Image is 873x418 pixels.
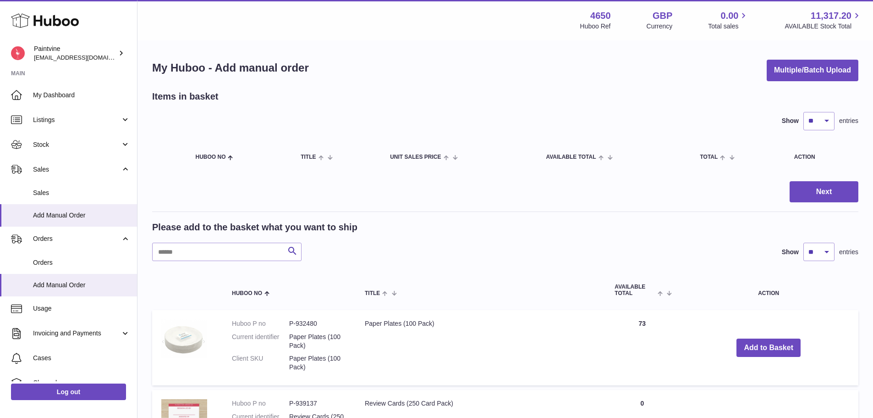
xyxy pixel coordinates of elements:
span: Sales [33,189,130,197]
a: 11,317.20 AVAILABLE Stock Total [785,10,862,31]
span: Add Manual Order [33,281,130,290]
span: AVAILABLE Total [615,284,655,296]
span: 0.00 [721,10,739,22]
label: Show [782,117,799,125]
img: Paper Plates (100 Pack) [161,319,207,358]
th: Action [679,275,858,305]
strong: 4650 [590,10,611,22]
button: Multiple/Batch Upload [767,60,858,81]
span: Channels [33,379,130,387]
h1: My Huboo - Add manual order [152,61,309,75]
span: AVAILABLE Stock Total [785,22,862,31]
dt: Current identifier [232,333,289,350]
span: [EMAIL_ADDRESS][DOMAIN_NAME] [34,54,135,61]
a: Log out [11,384,126,400]
span: Title [365,290,380,296]
span: Orders [33,234,121,243]
span: Huboo no [232,290,262,296]
span: Total sales [708,22,749,31]
div: Action [794,154,849,160]
dt: Huboo P no [232,399,289,408]
button: Add to Basket [736,339,801,357]
span: AVAILABLE Total [546,154,596,160]
div: Paintvine [34,45,116,62]
dd: P-939137 [289,399,346,408]
button: Next [790,181,858,203]
strong: GBP [653,10,672,22]
label: Show [782,248,799,256]
span: Orders [33,258,130,267]
td: 73 [605,310,679,385]
div: Currency [647,22,673,31]
span: Title [301,154,316,160]
img: euan@paintvine.co.uk [11,46,25,60]
span: Listings [33,116,121,124]
h2: Items in basket [152,90,219,103]
dt: Huboo P no [232,319,289,328]
span: My Dashboard [33,91,130,100]
td: Paper Plates (100 Pack) [356,310,605,385]
span: Cases [33,354,130,362]
dd: Paper Plates (100 Pack) [289,354,346,372]
span: Usage [33,304,130,313]
a: 0.00 Total sales [708,10,749,31]
h2: Please add to the basket what you want to ship [152,221,357,234]
span: entries [839,248,858,256]
span: entries [839,117,858,125]
span: Unit Sales Price [390,154,441,160]
span: Total [700,154,718,160]
span: Sales [33,165,121,174]
span: Add Manual Order [33,211,130,220]
dd: P-932480 [289,319,346,328]
span: Stock [33,140,121,149]
div: Huboo Ref [580,22,611,31]
span: 11,317.20 [811,10,851,22]
span: Invoicing and Payments [33,329,121,338]
dd: Paper Plates (100 Pack) [289,333,346,350]
dt: Client SKU [232,354,289,372]
span: Huboo no [195,154,225,160]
